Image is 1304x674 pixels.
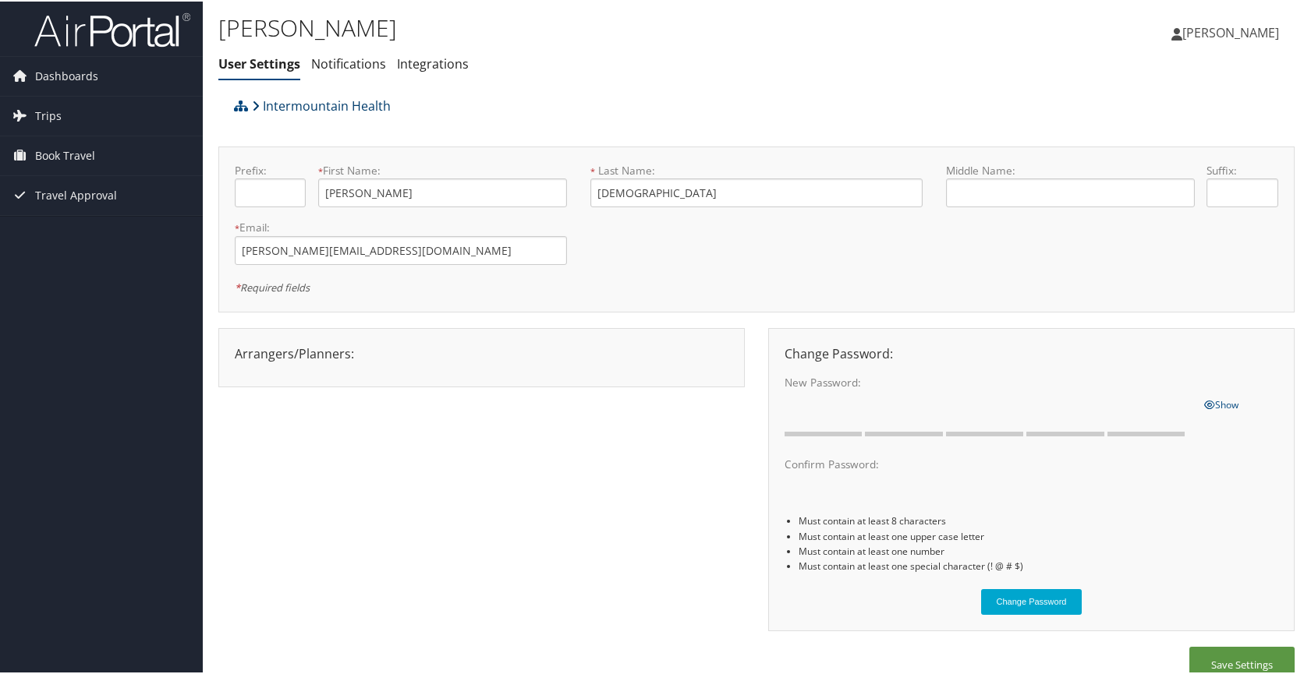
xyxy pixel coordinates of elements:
[235,279,310,293] em: Required fields
[1204,397,1238,410] span: Show
[1204,393,1238,411] a: Show
[946,161,1195,177] label: Middle Name:
[218,54,300,71] a: User Settings
[1207,161,1277,177] label: Suffix:
[318,161,567,177] label: First Name:
[311,54,386,71] a: Notifications
[799,542,1278,557] li: Must contain at least one number
[218,10,936,43] h1: [PERSON_NAME]
[785,455,1192,471] label: Confirm Password:
[799,557,1278,572] li: Must contain at least one special character (! @ # $)
[397,54,469,71] a: Integrations
[235,161,306,177] label: Prefix:
[223,343,740,362] div: Arrangers/Planners:
[252,89,391,120] a: Intermountain Health
[35,135,95,174] span: Book Travel
[34,10,190,47] img: airportal-logo.png
[35,95,62,134] span: Trips
[799,528,1278,542] li: Must contain at least one upper case letter
[1182,23,1279,40] span: [PERSON_NAME]
[799,512,1278,527] li: Must contain at least 8 characters
[785,373,1192,389] label: New Password:
[590,161,923,177] label: Last Name:
[35,175,117,213] span: Travel Approval
[1171,8,1295,55] a: [PERSON_NAME]
[981,588,1083,613] button: Change Password
[235,218,567,234] label: Email:
[773,343,1290,362] div: Change Password:
[35,55,98,94] span: Dashboards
